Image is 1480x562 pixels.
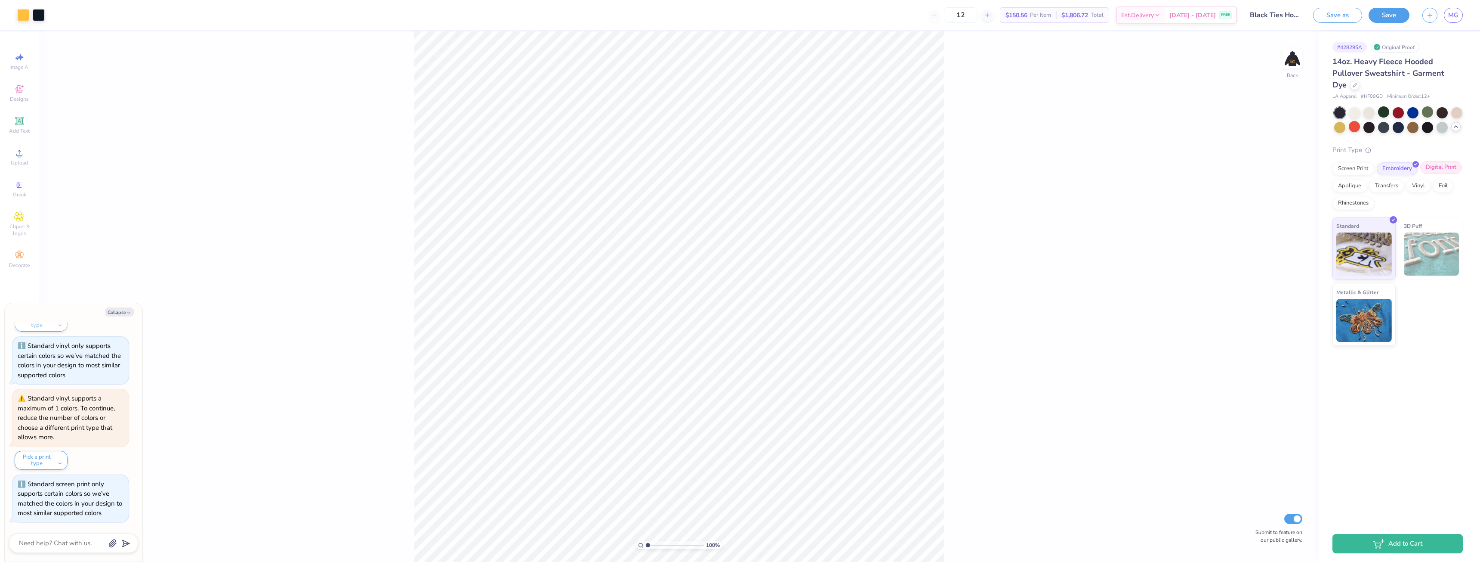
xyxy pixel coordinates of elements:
[1332,56,1444,90] span: 14oz. Heavy Fleece Hooded Pullover Sweatshirt - Garment Dye
[1406,180,1431,193] div: Vinyl
[1377,162,1418,175] div: Embroidery
[1369,8,1409,23] button: Save
[11,159,28,166] span: Upload
[15,313,68,332] button: Pick a print type
[1444,8,1463,23] a: MG
[1121,11,1154,20] span: Est. Delivery
[15,451,68,470] button: Pick a print type
[1371,42,1419,53] div: Original Proof
[1336,221,1359,230] span: Standard
[1005,11,1027,20] span: $150.56
[944,7,977,23] input: – –
[1420,161,1462,174] div: Digital Print
[1243,6,1307,24] input: Untitled Design
[1332,534,1463,553] button: Add to Cart
[18,394,115,441] div: Standard vinyl supports a maximum of 1 colors. To continue, reduce the number of colors or choose...
[1169,11,1216,20] span: [DATE] - [DATE]
[1313,8,1362,23] button: Save as
[1336,233,1392,276] img: Standard
[1091,11,1104,20] span: Total
[105,307,134,317] button: Collapse
[1332,197,1374,210] div: Rhinestones
[1336,299,1392,342] img: Metallic & Glitter
[1369,180,1404,193] div: Transfers
[1287,71,1298,79] div: Back
[4,223,34,237] span: Clipart & logos
[1404,233,1459,276] img: 3D Puff
[1332,145,1463,155] div: Print Type
[1361,93,1383,100] span: # HF09GD
[1061,11,1088,20] span: $1,806.72
[9,127,30,134] span: Add Text
[18,342,121,379] div: Standard vinyl only supports certain colors so we’ve matched the colors in your design to most si...
[1448,10,1458,20] span: MG
[1404,221,1422,230] span: 3D Puff
[9,64,30,71] span: Image AI
[1433,180,1453,193] div: Foil
[1387,93,1430,100] span: Minimum Order: 12 +
[1251,528,1302,544] label: Submit to feature on our public gallery.
[1332,93,1357,100] span: LA Apparel
[1332,162,1374,175] div: Screen Print
[1336,288,1379,297] span: Metallic & Glitter
[9,262,30,269] span: Decorate
[1332,180,1367,193] div: Applique
[13,191,26,198] span: Greek
[1332,42,1367,53] div: # 428295A
[18,480,122,518] div: Standard screen print only supports certain colors so we’ve matched the colors in your design to ...
[1030,11,1051,20] span: Per Item
[10,96,29,102] span: Designs
[1284,50,1301,67] img: Back
[706,541,720,549] span: 100 %
[1221,12,1230,18] span: FREE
